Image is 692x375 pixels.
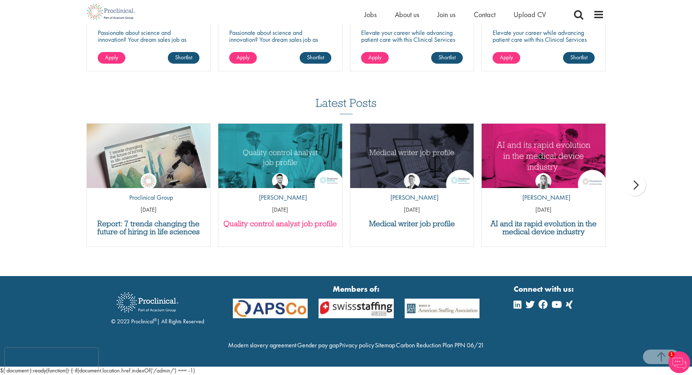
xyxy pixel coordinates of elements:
img: Proclinical: Life sciences hiring trends report 2025 [87,124,211,194]
h3: Latest Posts [316,97,377,114]
a: Join us [437,10,456,19]
a: Quality control analyst job profile [222,220,339,228]
a: Link to a post [350,124,474,188]
img: APSCo [399,299,485,319]
div: next [624,174,646,196]
p: [PERSON_NAME] [385,193,438,202]
span: Apply [236,53,250,61]
img: Proclinical Recruitment [111,287,184,318]
a: Modern slavery agreement [228,341,296,349]
a: Apply [98,52,125,64]
p: Elevate your career while advancing patient care with this Clinical Services Manager position wit... [361,29,463,57]
p: [DATE] [482,206,606,214]
p: Proclinical Group [124,193,173,202]
a: Report: 7 trends changing the future of hiring in life sciences [90,220,207,236]
p: [PERSON_NAME] [254,193,307,202]
img: quality control analyst job profile [218,124,342,188]
img: Proclinical Group [141,173,157,189]
a: Apply [493,52,520,64]
img: Chatbot [668,351,690,373]
a: Link to a post [218,124,342,188]
img: Medical writer job profile [350,124,474,188]
a: Sitemap [375,341,395,349]
a: Hannah Burke [PERSON_NAME] [517,173,570,206]
a: Link to a post [87,124,211,188]
a: Shortlist [431,52,463,64]
span: Apply [105,53,118,61]
img: APSCo [313,299,399,319]
a: Shortlist [563,52,595,64]
a: Link to a post [482,124,606,188]
iframe: reCAPTCHA [5,348,98,370]
a: Proclinical Group Proclinical Group [124,173,173,206]
a: Joshua Godden [PERSON_NAME] [254,173,307,206]
span: 1 [668,351,675,358]
p: [DATE] [350,206,474,214]
a: Upload CV [514,10,546,19]
a: About us [395,10,419,19]
p: Elevate your career while advancing patient care with this Clinical Services Manager position wit... [493,29,595,57]
span: Apply [368,53,381,61]
sup: ® [154,317,157,323]
a: Apply [229,52,257,64]
a: Medical writer job profile [354,220,470,228]
a: Gender pay gap [297,341,339,349]
a: Apply [361,52,389,64]
img: APSCo [227,299,313,319]
span: Apply [500,53,513,61]
div: © 2023 Proclinical | All Rights Reserved [111,287,204,326]
a: Privacy policy [339,341,374,349]
img: AI and Its Impact on the Medical Device Industry | Proclinical [482,124,606,188]
img: George Watson [404,173,420,189]
a: George Watson [PERSON_NAME] [385,173,438,206]
img: Hannah Burke [535,173,551,189]
p: [DATE] [87,206,211,214]
img: Joshua Godden [272,173,288,189]
p: [PERSON_NAME] [517,193,570,202]
p: [DATE] [218,206,342,214]
strong: Connect with us: [514,283,575,295]
a: AI and its rapid evolution in the medical device industry [485,220,602,236]
p: Passionate about science and innovation? Your dream sales job as Territory Manager awaits! [98,29,200,50]
a: Shortlist [300,52,331,64]
a: Jobs [364,10,377,19]
strong: Members of: [233,283,480,295]
a: Contact [474,10,495,19]
a: Carbon Reduction Plan PPN 06/21 [396,341,484,349]
a: Shortlist [168,52,199,64]
p: Passionate about science and innovation? Your dream sales job as Territory Manager awaits! [229,29,331,50]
